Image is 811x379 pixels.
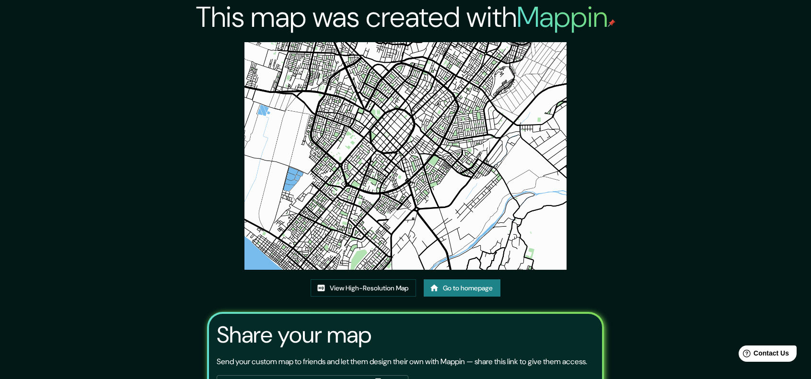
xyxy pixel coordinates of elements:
[217,356,587,368] p: Send your custom map to friends and let them design their own with Mappin — share this link to gi...
[424,279,500,297] a: Go to homepage
[311,279,416,297] a: View High-Resolution Map
[726,342,800,368] iframe: Help widget launcher
[608,19,615,27] img: mappin-pin
[244,42,566,270] img: created-map
[217,322,371,348] h3: Share your map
